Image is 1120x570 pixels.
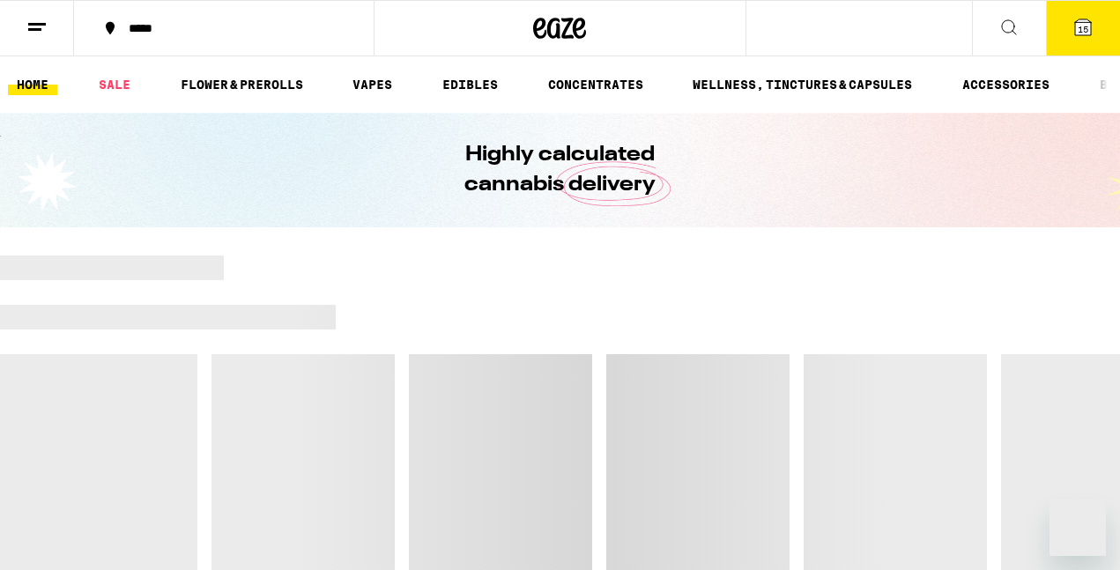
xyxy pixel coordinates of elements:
a: ACCESSORIES [953,74,1058,95]
span: 15 [1078,24,1088,34]
button: 15 [1046,1,1120,56]
a: EDIBLES [434,74,507,95]
a: SALE [90,74,139,95]
a: FLOWER & PREROLLS [172,74,312,95]
a: WELLNESS, TINCTURES & CAPSULES [684,74,921,95]
iframe: Button to launch messaging window [1050,500,1106,556]
a: VAPES [344,74,401,95]
a: CONCENTRATES [539,74,652,95]
h1: Highly calculated cannabis delivery [415,140,706,200]
a: HOME [8,74,57,95]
